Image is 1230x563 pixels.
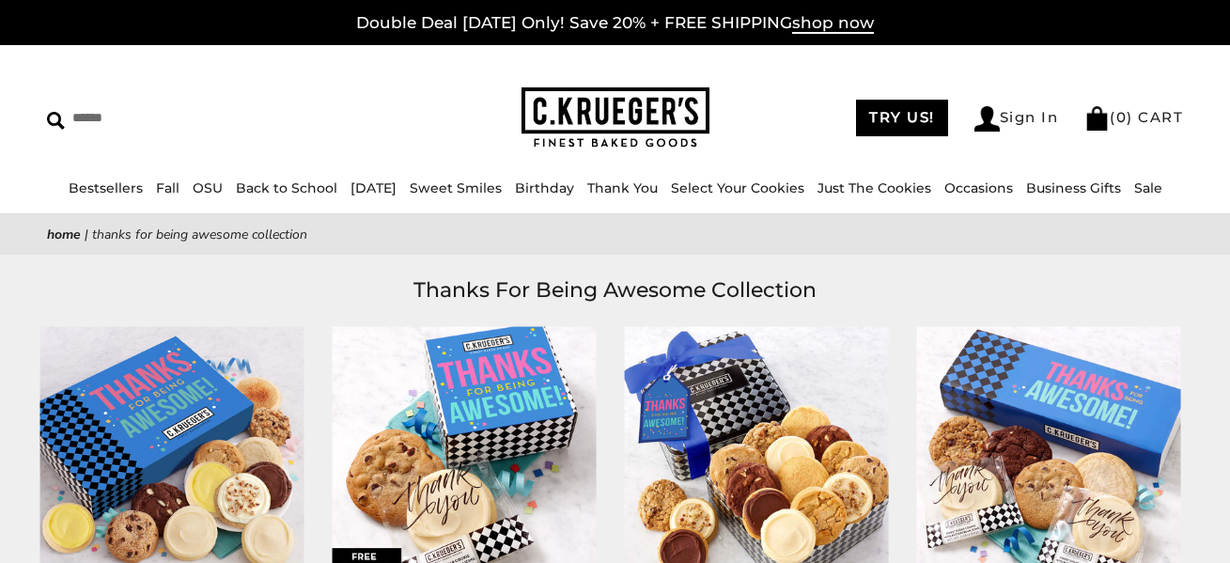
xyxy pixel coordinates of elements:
a: Select Your Cookies [671,180,804,196]
a: Occasions [944,180,1013,196]
img: Bag [1084,106,1110,131]
a: Back to School [236,180,337,196]
a: Just The Cookies [817,180,931,196]
a: Home [47,226,81,243]
img: Account [974,106,1000,132]
input: Search [47,103,309,133]
a: Bestsellers [69,180,143,196]
a: Sweet Smiles [410,180,502,196]
a: Sign In [974,106,1059,132]
a: Fall [156,180,179,196]
a: Birthday [515,180,574,196]
span: | [85,226,88,243]
nav: breadcrumbs [47,224,1183,245]
span: Thanks For Being Awesome Collection [92,226,307,243]
img: Search [47,112,65,130]
a: Business Gifts [1026,180,1121,196]
span: 0 [1116,108,1128,126]
a: [DATE] [350,180,397,196]
a: Sale [1134,180,1162,196]
a: OSU [193,180,223,196]
a: Double Deal [DATE] Only! Save 20% + FREE SHIPPINGshop now [356,13,874,34]
span: shop now [792,13,874,34]
a: Thank You [587,180,658,196]
a: TRY US! [856,100,948,136]
a: (0) CART [1084,108,1183,126]
h1: Thanks For Being Awesome Collection [75,274,1155,307]
img: C.KRUEGER'S [522,87,709,149]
